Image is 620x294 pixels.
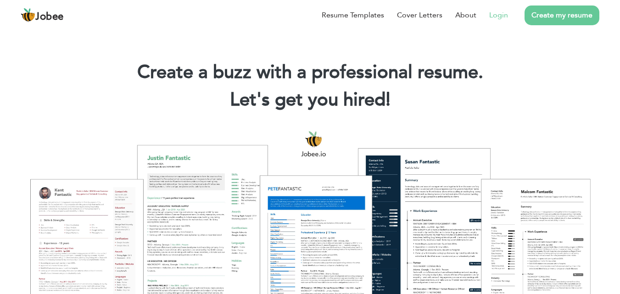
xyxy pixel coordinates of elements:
[14,61,606,84] h1: Create a buzz with a professional resume.
[455,10,476,21] a: About
[489,10,508,21] a: Login
[275,87,391,112] span: get you hired!
[14,88,606,112] h2: Let's
[35,12,64,22] span: Jobee
[21,8,35,22] img: jobee.io
[525,6,599,25] a: Create my resume
[397,10,442,21] a: Cover Letters
[322,10,384,21] a: Resume Templates
[386,87,390,112] span: |
[21,8,64,22] a: Jobee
